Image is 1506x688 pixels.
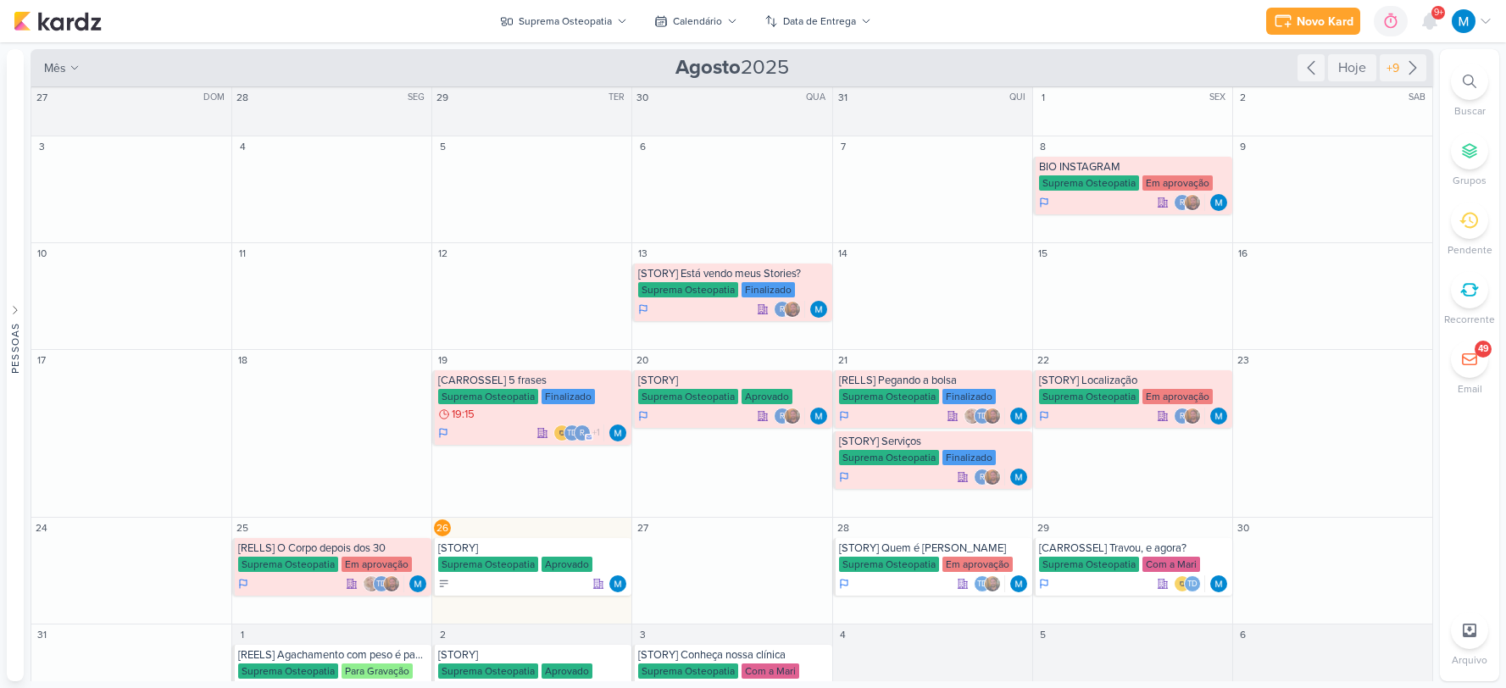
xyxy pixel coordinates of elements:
div: 28 [234,89,251,106]
div: A Fazer [438,578,450,590]
div: Finalizado [942,450,996,465]
div: [STORY] [438,541,628,555]
div: rolimaba30@gmail.com [774,301,791,318]
div: [REELS] Agachamento com peso é padrão ouro no tratamento de dor na lombar [238,648,428,662]
p: Recorrente [1444,312,1495,327]
p: r [1180,199,1185,208]
div: Em Andamento [1039,196,1049,209]
div: Colaboradores: rolimaba30@gmail.com, Eduardo Rodrigues Campos [774,301,805,318]
p: Td [977,580,987,589]
div: [CARROSSEL] Travou, e agora? [1039,541,1229,555]
div: Suprema Osteopatia [438,389,538,404]
div: Em Andamento [839,577,849,591]
div: 20 [634,352,651,369]
div: 3 [33,138,50,155]
div: Responsável: MARIANA MIRANDA [810,408,827,424]
div: 22 [1035,352,1052,369]
div: Em aprovação [942,557,1013,572]
div: Em Andamento [438,426,448,440]
div: Finalizado [742,282,795,297]
div: Responsável: MARIANA MIRANDA [810,301,827,318]
div: Suprema Osteopatia [638,282,738,297]
div: Em Andamento [839,470,849,484]
div: 31 [835,89,852,106]
p: Td [567,430,577,438]
div: 16 [1235,245,1252,262]
div: Thais de carvalho [1184,575,1201,592]
div: rolimaba30@gmail.com [574,424,591,441]
img: MARIANA MIRANDA [409,575,426,592]
img: MARIANA MIRANDA [609,424,626,441]
p: Pendente [1448,242,1492,258]
div: Responsável: MARIANA MIRANDA [1210,194,1227,211]
img: Sarah Violante [363,575,380,592]
p: r [580,430,585,438]
div: 6 [634,138,651,155]
div: [STORY] Está vendo meus Stories? [638,267,828,280]
img: Eduardo Rodrigues Campos [784,301,801,318]
div: 9 [1235,138,1252,155]
img: kardz.app [14,11,102,31]
div: [STORY] [638,374,828,387]
div: Thais de carvalho [373,575,390,592]
div: Novo Kard [1297,13,1353,31]
div: Suprema Osteopatia [1039,389,1139,404]
img: MARIANA MIRANDA [1210,408,1227,424]
div: Responsável: MARIANA MIRANDA [609,424,626,441]
div: DOM [203,91,230,104]
div: 21 [835,352,852,369]
img: Eduardo Rodrigues Campos [383,575,400,592]
div: Em aprovação [342,557,412,572]
img: Eduardo Rodrigues Campos [984,469,1001,485]
div: SEX [1209,91,1231,104]
div: Em aprovação [1142,175,1213,191]
div: Em Andamento [839,409,849,423]
img: Eduardo Rodrigues Campos [784,408,801,424]
p: r [1180,413,1185,421]
div: Hoje [1328,54,1376,81]
div: Colaboradores: rolimaba30@gmail.com, Eduardo Rodrigues Campos [774,408,805,424]
div: 25 [234,519,251,536]
img: Eduardo Rodrigues Campos [984,575,1001,592]
div: Finalizado [542,389,595,404]
div: rolimaba30@gmail.com [974,469,991,485]
li: Ctrl + F [1440,63,1499,119]
div: 23 [1235,352,1252,369]
div: Colaboradores: IDBOX - Agência de Design, Thais de carvalho, rolimaba30@gmail.com, Eduardo Rodrig... [553,424,604,441]
div: Colaboradores: Sarah Violante, Thais de carvalho, Eduardo Rodrigues Campos [964,408,1005,424]
div: Em Andamento [238,577,248,591]
span: 19:15 [452,408,475,420]
div: 30 [634,89,651,106]
img: Eduardo Rodrigues Campos [1184,194,1201,211]
div: Colaboradores: Sarah Violante, Thais de carvalho, Eduardo Rodrigues Campos [363,575,404,592]
div: Suprema Osteopatia [238,557,338,572]
div: Colaboradores: IDBOX - Agência de Design, Thais de carvalho [1174,575,1205,592]
div: Colaboradores: rolimaba30@gmail.com, Eduardo Rodrigues Campos [1174,408,1205,424]
div: 2 [434,626,451,643]
div: Em aprovação [1142,389,1213,404]
p: Arquivo [1452,652,1487,668]
div: Pessoas [8,323,23,374]
div: rolimaba30@gmail.com [1174,408,1191,424]
div: Thais de carvalho [974,575,991,592]
div: Em Andamento [638,302,648,316]
div: Responsável: MARIANA MIRANDA [1210,408,1227,424]
div: 4 [234,138,251,155]
div: Aprovado [542,557,592,572]
span: 9+ [1434,6,1443,19]
div: Aprovado [542,663,592,679]
div: [STORY] [438,648,628,662]
button: Novo Kard [1266,8,1360,35]
div: Em Andamento [638,409,648,423]
div: 5 [1035,626,1052,643]
div: Suprema Osteopatia [839,557,939,572]
div: Suprema Osteopatia [638,389,738,404]
img: MARIANA MIRANDA [810,301,827,318]
div: [STORY] Conheça nossa clínica [638,648,828,662]
span: 2025 [675,54,789,81]
p: r [780,306,785,314]
div: Responsável: MARIANA MIRANDA [609,575,626,592]
div: Responsável: MARIANA MIRANDA [1010,408,1027,424]
img: MARIANA MIRANDA [810,408,827,424]
div: 24 [33,519,50,536]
